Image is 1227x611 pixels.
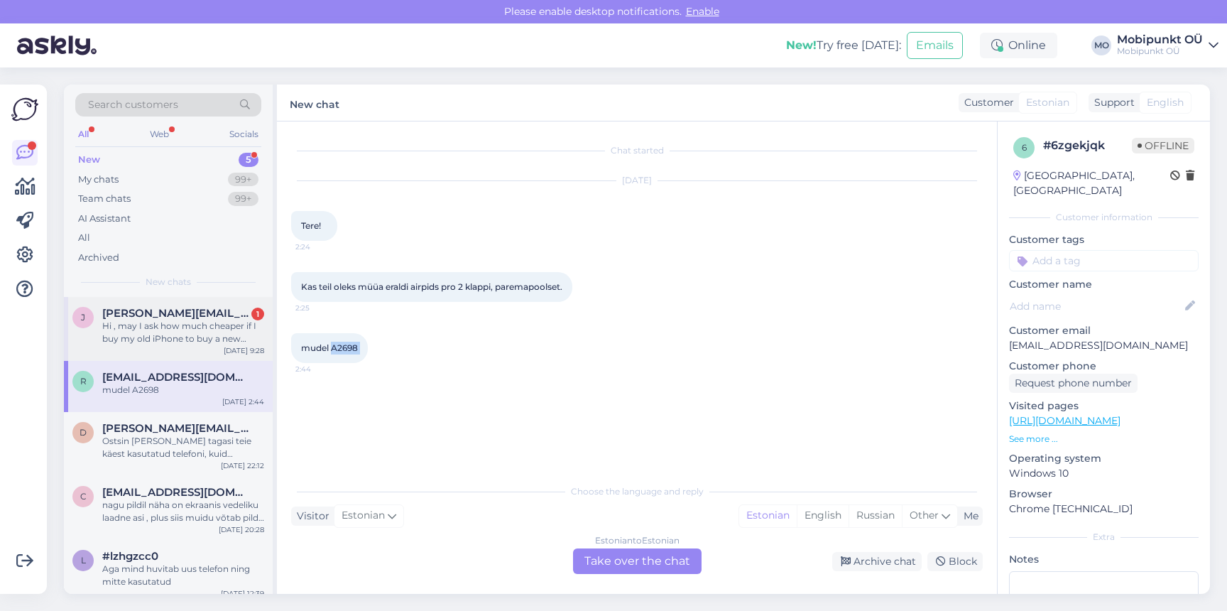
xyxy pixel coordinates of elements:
[1009,323,1199,338] p: Customer email
[1009,338,1199,353] p: [EMAIL_ADDRESS][DOMAIN_NAME]
[239,153,258,167] div: 5
[786,38,817,52] b: New!
[80,491,87,502] span: c
[75,125,92,144] div: All
[739,505,797,526] div: Estonian
[958,509,978,524] div: Me
[221,588,264,599] div: [DATE] 12:39
[301,220,321,231] span: Tere!
[1013,168,1170,198] div: [GEOGRAPHIC_DATA], [GEOGRAPHIC_DATA]
[81,555,86,566] span: l
[291,509,329,524] div: Visitor
[1009,232,1199,247] p: Customer tags
[81,312,85,323] span: j
[219,524,264,535] div: [DATE] 20:28
[1009,502,1199,517] p: Chrome [TECHNICAL_ID]
[832,552,922,571] div: Archive chat
[1026,95,1069,110] span: Estonian
[927,552,983,571] div: Block
[102,320,264,345] div: Hi , may I ask how much cheaper if I buy my old iPhone to buy a new iphone? Many thanks!
[78,251,119,265] div: Archived
[1009,250,1199,271] input: Add a tag
[1009,552,1199,567] p: Notes
[146,276,191,288] span: New chats
[290,93,339,112] label: New chat
[1117,45,1203,57] div: Mobipunkt OÜ
[595,534,680,547] div: Estonian to Estonian
[228,192,258,206] div: 99+
[797,505,849,526] div: English
[102,422,250,435] span: diana.saaliste@icloud.com
[1009,359,1199,374] p: Customer phone
[1009,531,1199,544] div: Extra
[1009,211,1199,224] div: Customer information
[251,308,264,320] div: 1
[1091,36,1111,55] div: MO
[78,192,131,206] div: Team chats
[102,384,264,396] div: mudel A2698
[80,427,87,438] span: d
[102,371,250,384] span: remi.prii@gmail.com
[342,508,385,524] span: Estonian
[849,505,902,526] div: Russian
[910,509,939,521] span: Other
[80,376,87,386] span: r
[295,303,349,313] span: 2:25
[1009,399,1199,413] p: Visited pages
[102,486,250,499] span: caroleine.jyrgens@gmail.com
[78,231,90,245] div: All
[1132,138,1194,153] span: Offline
[1009,277,1199,292] p: Customer name
[295,364,349,374] span: 2:44
[1117,34,1218,57] a: Mobipunkt OÜMobipunkt OÜ
[102,435,264,460] div: Ostsin [PERSON_NAME] tagasi teie käest kasutatud telefoni, kuid [PERSON_NAME] märganud, et see on...
[959,95,1014,110] div: Customer
[1009,487,1199,502] p: Browser
[573,548,702,574] div: Take over the chat
[907,32,963,59] button: Emails
[78,212,131,226] div: AI Assistant
[224,345,264,356] div: [DATE] 9:28
[1022,142,1027,153] span: 6
[147,125,172,144] div: Web
[682,5,724,18] span: Enable
[11,96,38,123] img: Askly Logo
[301,342,358,353] span: mudel A2698
[295,242,349,252] span: 2:24
[78,153,100,167] div: New
[222,396,264,407] div: [DATE] 2:44
[1009,374,1138,393] div: Request phone number
[102,499,264,524] div: nagu pildil näha on ekraanis vedeliku laadne asi , plus siis muidu võtab pildi ette kuid sisseväl...
[980,33,1057,58] div: Online
[1009,451,1199,466] p: Operating system
[1009,414,1120,427] a: [URL][DOMAIN_NAME]
[786,37,901,54] div: Try free [DATE]:
[221,460,264,471] div: [DATE] 22:12
[1117,34,1203,45] div: Mobipunkt OÜ
[1009,433,1199,445] p: See more ...
[1009,466,1199,481] p: Windows 10
[301,281,562,292] span: Kas teil oleks müüa eraldi airpids pro 2 klappi, paremapoolset.
[228,173,258,187] div: 99+
[102,550,158,563] span: #lzhgzcc0
[102,563,264,588] div: Aga mind huvitab uus telefon ning mitte kasutatud
[1043,137,1132,154] div: # 6zgekjqk
[78,173,119,187] div: My chats
[291,485,983,498] div: Choose the language and reply
[227,125,261,144] div: Socials
[1089,95,1135,110] div: Support
[291,174,983,187] div: [DATE]
[1010,298,1182,314] input: Add name
[88,97,178,112] span: Search customers
[291,144,983,157] div: Chat started
[1147,95,1184,110] span: English
[102,307,250,320] span: jane.ccheung@gmail.com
